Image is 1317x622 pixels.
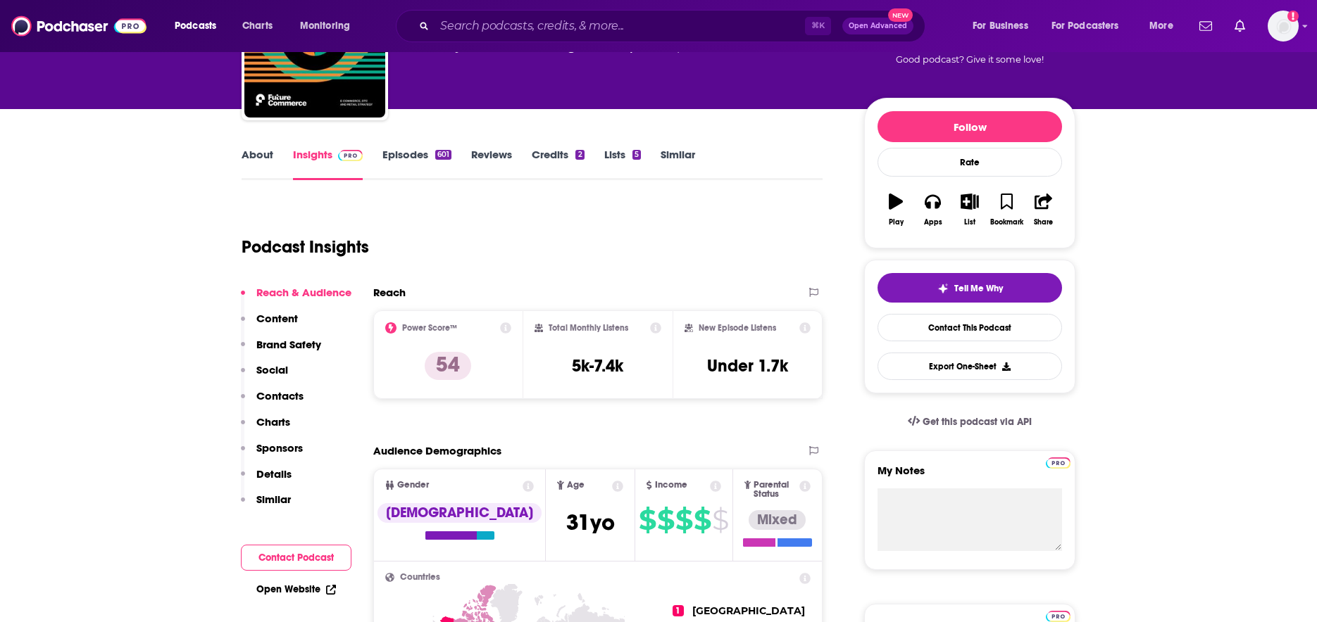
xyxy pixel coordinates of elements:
[712,509,728,531] span: $
[604,148,641,180] a: Lists5
[805,17,831,35] span: ⌘ K
[878,353,1062,380] button: Export One-Sheet
[241,338,321,364] button: Brand Safety
[165,15,235,37] button: open menu
[400,573,440,582] span: Countries
[878,111,1062,142] button: Follow
[241,467,292,493] button: Details
[1194,14,1218,38] a: Show notifications dropdown
[256,441,303,455] p: Sponsors
[1140,15,1191,37] button: open menu
[914,184,951,235] button: Apps
[1268,11,1299,42] button: Show profile menu
[842,18,913,34] button: Open AdvancedNew
[896,54,1044,65] span: Good podcast? Give it some love!
[1051,16,1119,36] span: For Podcasters
[373,444,501,457] h2: Audience Demographics
[692,604,805,617] span: [GEOGRAPHIC_DATA]
[954,283,1003,294] span: Tell Me Why
[256,363,288,376] p: Social
[1042,15,1140,37] button: open menu
[241,545,351,571] button: Contact Podcast
[888,8,913,22] span: New
[878,464,1062,488] label: My Notes
[575,150,584,160] div: 2
[175,16,216,36] span: Podcasts
[878,314,1062,341] a: Contact This Podcast
[707,355,788,376] h3: Under 1.7k
[973,16,1028,36] span: For Business
[1046,611,1071,622] img: Podchaser Pro
[256,493,291,506] p: Similar
[241,312,298,338] button: Content
[242,148,273,180] a: About
[1268,11,1299,42] img: User Profile
[988,184,1025,235] button: Bookmark
[749,510,806,530] div: Mixed
[293,148,363,180] a: InsightsPodchaser Pro
[897,405,1043,439] a: Get this podcast via API
[435,150,451,160] div: 601
[300,16,350,36] span: Monitoring
[878,184,914,235] button: Play
[951,184,988,235] button: List
[657,509,674,531] span: $
[338,150,363,161] img: Podchaser Pro
[632,150,641,160] div: 5
[1287,11,1299,22] svg: Add a profile image
[1229,14,1251,38] a: Show notifications dropdown
[256,415,290,429] p: Charts
[397,481,429,490] span: Gender
[661,148,695,180] a: Similar
[878,148,1062,177] div: Rate
[923,416,1032,428] span: Get this podcast via API
[655,481,687,490] span: Income
[256,286,351,299] p: Reach & Audience
[435,15,805,37] input: Search podcasts, credits, & more...
[532,148,584,180] a: Credits2
[256,389,304,402] p: Contacts
[924,218,942,227] div: Apps
[241,493,291,519] button: Similar
[241,415,290,441] button: Charts
[290,15,368,37] button: open menu
[1149,16,1173,36] span: More
[241,363,288,389] button: Social
[1025,184,1062,235] button: Share
[964,218,975,227] div: List
[409,10,939,42] div: Search podcasts, credits, & more...
[694,509,711,531] span: $
[963,15,1046,37] button: open menu
[471,148,512,180] a: Reviews
[241,441,303,467] button: Sponsors
[572,355,623,376] h3: 5k-7.4k
[382,148,451,180] a: Episodes601
[241,286,351,312] button: Reach & Audience
[425,352,471,380] p: 54
[256,583,336,595] a: Open Website
[377,503,542,523] div: [DEMOGRAPHIC_DATA]
[937,283,949,294] img: tell me why sparkle
[1046,609,1071,622] a: Pro website
[233,15,281,37] a: Charts
[256,338,321,351] p: Brand Safety
[849,23,907,30] span: Open Advanced
[878,273,1062,303] button: tell me why sparkleTell Me Why
[256,467,292,481] p: Details
[373,286,406,299] h2: Reach
[1046,457,1071,469] img: Podchaser Pro
[990,218,1023,227] div: Bookmark
[242,236,369,258] h1: Podcast Insights
[566,509,615,536] span: 31 yo
[241,389,304,415] button: Contacts
[1268,11,1299,42] span: Logged in as Marketing09
[1034,218,1053,227] div: Share
[11,13,146,39] img: Podchaser - Follow, Share and Rate Podcasts
[673,605,684,616] span: 1
[256,312,298,325] p: Content
[242,16,273,36] span: Charts
[889,218,904,227] div: Play
[402,323,457,333] h2: Power Score™
[567,481,585,490] span: Age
